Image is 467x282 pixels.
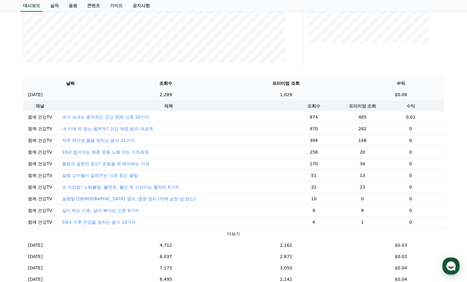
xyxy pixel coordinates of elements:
[280,170,347,181] td: 51
[280,193,347,205] td: 10
[377,112,444,123] td: 0.01
[62,172,138,178] button: 살림 고수들이 알려주는 식초 청소 꿀팁
[377,100,444,112] th: 수익
[118,89,214,100] td: 2,289
[19,204,23,209] span: 홈
[214,89,358,100] td: 1,029
[23,123,57,135] td: 함께 건강TV
[62,149,149,155] button: 10년 젊어지는 회춘 운동 노화 막는 스트레칭
[118,240,214,251] td: 4,712
[348,135,377,146] td: 148
[2,195,41,210] a: 홈
[280,123,347,135] td: 470
[23,78,118,89] th: 날짜
[348,158,377,170] td: 34
[214,262,358,274] td: 3,050
[62,137,135,143] button: 자주 먹으면 몸을 망치는 음식 11가지
[23,112,57,123] td: 함께 건강TV
[28,92,42,98] p: [DATE]
[377,216,444,228] td: 0
[214,240,358,251] td: 2,162
[28,265,42,271] p: [DATE]
[377,193,444,205] td: 0
[23,193,57,205] td: 함께 건강TV
[62,207,139,213] button: 살이 찌는 신호, 살이 빠지는 신호 6가지
[377,146,444,158] td: 0
[79,195,118,210] a: 설정
[118,78,214,89] th: 조회수
[280,205,347,216] td: 9
[280,135,347,146] td: 394
[358,89,444,100] td: $0.06
[28,253,42,260] p: [DATE]
[358,251,444,262] td: $0.02
[23,100,57,112] th: 채널
[377,170,444,181] td: 0
[118,251,214,262] td: 6,037
[280,146,347,158] td: 258
[377,123,444,135] td: 0
[348,146,377,158] td: 20
[280,100,347,112] th: 조회수
[348,123,377,135] td: 282
[280,112,347,123] td: 874
[377,158,444,170] td: 0
[348,216,377,228] td: 1
[358,78,444,89] th: 수익
[23,146,57,158] td: 함께 건강TV
[227,231,240,237] button: 더보기
[23,216,57,228] td: 함께 건강TV
[377,135,444,146] td: 0
[23,181,57,193] td: 함께 건강TV
[62,196,196,202] button: 질환별 [DEMOGRAPHIC_DATA] 명의, 병원 정리 (치매·심장·암·당뇨)
[280,216,347,228] td: 4
[23,135,57,146] td: 함께 건강TV
[348,112,377,123] td: 485
[56,204,64,209] span: 대화
[348,181,377,193] td: 23
[348,193,377,205] td: 0
[358,240,444,251] td: $0.03
[57,100,280,112] th: 제목
[280,158,347,170] td: 170
[62,114,149,120] button: 귀가 보내는 충격적인 건강 SOS 신호 10가지
[23,170,57,181] td: 함께 건강TV
[348,100,377,112] th: 프리미엄 조회
[28,242,42,249] p: [DATE]
[358,262,444,274] td: $0.04
[62,161,150,167] button: 통증과 질병의 원인! 운동을 꼭 해야하는 이유
[62,219,136,225] button: 50대 이후 건강을 망치는 음식 10가지
[118,262,214,274] td: 7,173
[377,181,444,193] td: 0
[41,195,79,210] a: 대화
[62,184,179,190] button: 손 지압법! 소화불량, 불면증, 불안 싹 사라지는 혈자리 6가지
[348,205,377,216] td: 9
[280,181,347,193] td: 32
[348,170,377,181] td: 13
[214,78,358,89] th: 프리미엄 조회
[214,251,358,262] td: 2,871
[95,204,102,209] span: 설정
[377,205,444,216] td: 0
[23,158,57,170] td: 함께 건강TV
[23,205,57,216] td: 함께 건강TV
[62,126,153,132] button: 내 키에 딱 맞는 몸무게? 건강 체중 범위 대공개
